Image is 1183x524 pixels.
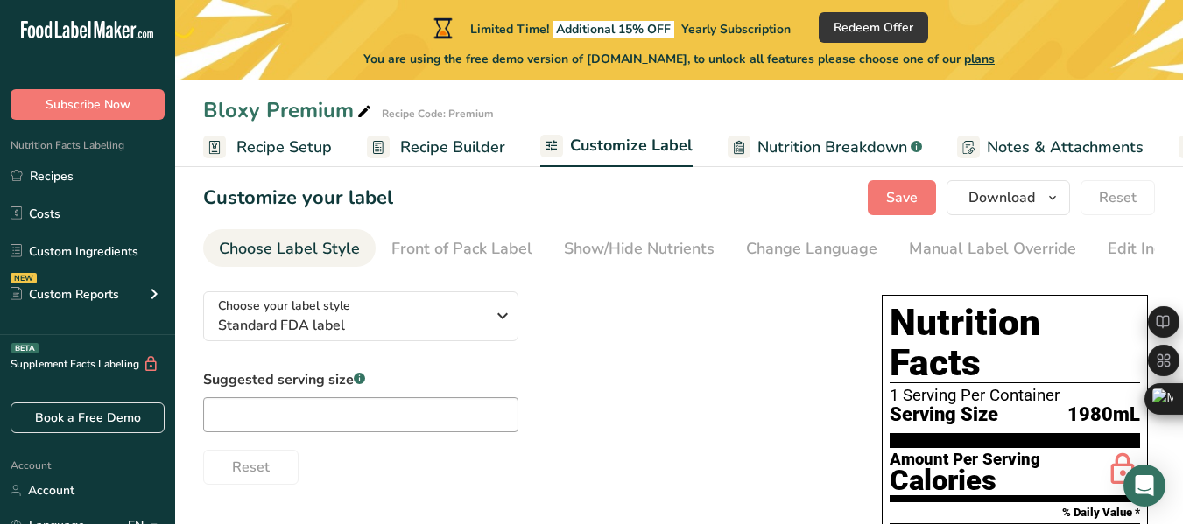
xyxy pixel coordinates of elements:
[203,291,518,341] button: Choose your label style Standard FDA label
[367,128,505,167] a: Recipe Builder
[757,136,907,159] span: Nutrition Breakdown
[890,502,1140,523] section: % Daily Value *
[728,128,922,167] a: Nutrition Breakdown
[11,285,119,304] div: Custom Reports
[964,51,995,67] span: plans
[1067,404,1140,426] span: 1980mL
[947,180,1070,215] button: Download
[11,402,165,433] a: Book a Free Demo
[890,468,1040,493] div: Calories
[203,184,393,213] h1: Customize your label
[681,21,791,38] span: Yearly Subscription
[382,106,494,122] div: Recipe Code: Premium
[218,315,485,336] span: Standard FDA label
[236,136,332,159] span: Recipe Setup
[203,369,518,390] label: Suggested serving size
[363,50,995,68] span: You are using the free demo version of [DOMAIN_NAME], to unlock all features please choose one of...
[834,18,913,37] span: Redeem Offer
[987,136,1144,159] span: Notes & Attachments
[232,457,270,478] span: Reset
[391,237,532,261] div: Front of Pack Label
[890,451,1040,468] div: Amount Per Serving
[11,273,37,283] div: NEW
[890,387,1140,404] div: 1 Serving Per Container
[564,237,715,261] div: Show/Hide Nutrients
[540,126,693,168] a: Customize Label
[203,450,299,485] button: Reset
[400,136,505,159] span: Recipe Builder
[11,343,39,353] div: BETA
[553,21,674,38] span: Additional 15% OFF
[819,12,928,43] button: Redeem Offer
[570,134,693,157] span: Customize Label
[886,187,918,208] span: Save
[746,237,877,261] div: Change Language
[1099,187,1137,208] span: Reset
[957,128,1144,167] a: Notes & Attachments
[11,89,165,120] button: Subscribe Now
[46,95,130,114] span: Subscribe Now
[968,187,1035,208] span: Download
[218,297,350,315] span: Choose your label style
[890,404,998,426] span: Serving Size
[1123,465,1165,507] div: Open Intercom Messenger
[890,303,1140,383] h1: Nutrition Facts
[430,17,791,38] div: Limited Time!
[909,237,1076,261] div: Manual Label Override
[219,237,360,261] div: Choose Label Style
[1081,180,1155,215] button: Reset
[868,180,936,215] button: Save
[203,128,332,167] a: Recipe Setup
[203,94,375,126] div: Bloxy Premium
